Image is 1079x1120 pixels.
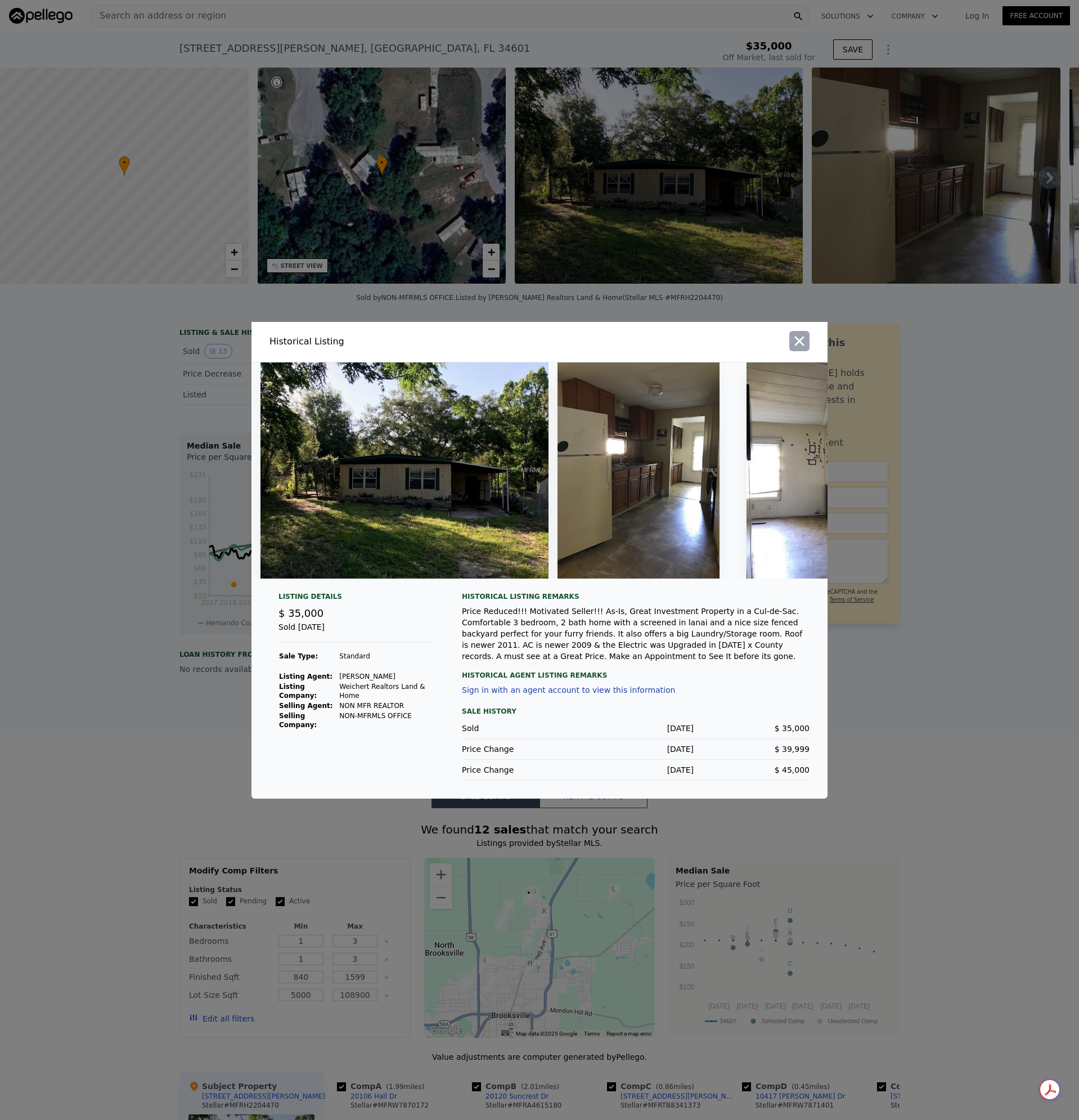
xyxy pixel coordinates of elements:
div: Listing Details [278,592,435,606]
div: Price Change [462,743,578,755]
td: NON-MFRMLS OFFICE [339,711,435,730]
span: $ 35,000 [278,607,323,619]
span: $ 45,000 [775,765,810,774]
div: Price Change [462,764,578,776]
strong: Listing Company: [279,683,317,700]
strong: Listing Agent: [279,673,332,680]
div: [DATE] [578,764,694,776]
img: Property Img [558,362,720,579]
div: Historical Agent Listing Remarks [462,662,810,680]
span: $ 35,000 [775,724,810,733]
div: Sold [462,723,578,734]
img: Property Img [747,362,1035,579]
div: Price Reduced!!! Motivated Seller!!! As-Is, Great Investment Property in a Cul-de-Sac. Comfortabl... [462,606,810,662]
td: NON MFR REALTOR [339,701,435,711]
td: Weichert Realtors Land & Home [339,682,435,701]
strong: Selling Company: [279,712,317,729]
div: [DATE] [578,723,694,734]
div: Sale History [462,705,810,718]
strong: Selling Agent: [279,702,333,710]
td: Standard [339,651,435,661]
span: $ 39,999 [775,745,810,754]
div: Historical Listing [269,335,535,348]
div: [DATE] [578,743,694,755]
img: Property Img [260,362,549,579]
div: Sold [DATE] [278,621,435,642]
div: Historical Listing remarks [462,592,810,601]
button: Sign in with an agent account to view this information [462,686,675,695]
td: [PERSON_NAME] [339,671,435,682]
strong: Sale Type: [279,652,318,660]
